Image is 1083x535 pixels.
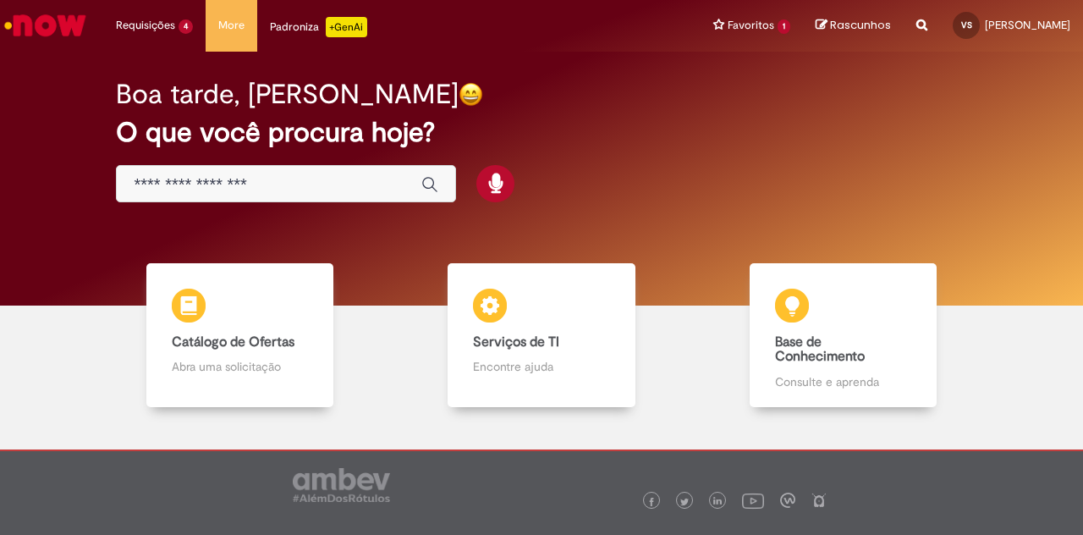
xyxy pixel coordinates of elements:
a: Catálogo de Ofertas Abra uma solicitação [89,263,391,407]
b: Serviços de TI [473,334,559,350]
span: Favoritos [728,17,774,34]
p: Abra uma solicitação [172,358,308,375]
img: logo_footer_facebook.png [647,498,656,506]
h2: Boa tarde, [PERSON_NAME] [116,80,459,109]
img: logo_footer_twitter.png [680,498,689,506]
img: ServiceNow [2,8,89,42]
img: happy-face.png [459,82,483,107]
b: Base de Conhecimento [775,334,865,366]
span: Rascunhos [830,17,891,33]
span: More [218,17,245,34]
img: logo_footer_ambev_rotulo_gray.png [293,468,390,502]
img: logo_footer_youtube.png [742,489,764,511]
img: logo_footer_linkedin.png [713,497,722,507]
span: Requisições [116,17,175,34]
p: Encontre ajuda [473,358,609,375]
span: 1 [778,19,790,34]
p: +GenAi [326,17,367,37]
span: 4 [179,19,193,34]
img: logo_footer_workplace.png [780,493,795,508]
span: VS [961,19,972,30]
a: Serviços de TI Encontre ajuda [391,263,693,407]
span: [PERSON_NAME] [985,18,1070,32]
div: Padroniza [270,17,367,37]
p: Consulte e aprenda [775,373,911,390]
a: Rascunhos [816,18,891,34]
b: Catálogo de Ofertas [172,334,294,350]
img: logo_footer_naosei.png [811,493,827,508]
a: Base de Conhecimento Consulte e aprenda [692,263,994,407]
h2: O que você procura hoje? [116,118,966,147]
